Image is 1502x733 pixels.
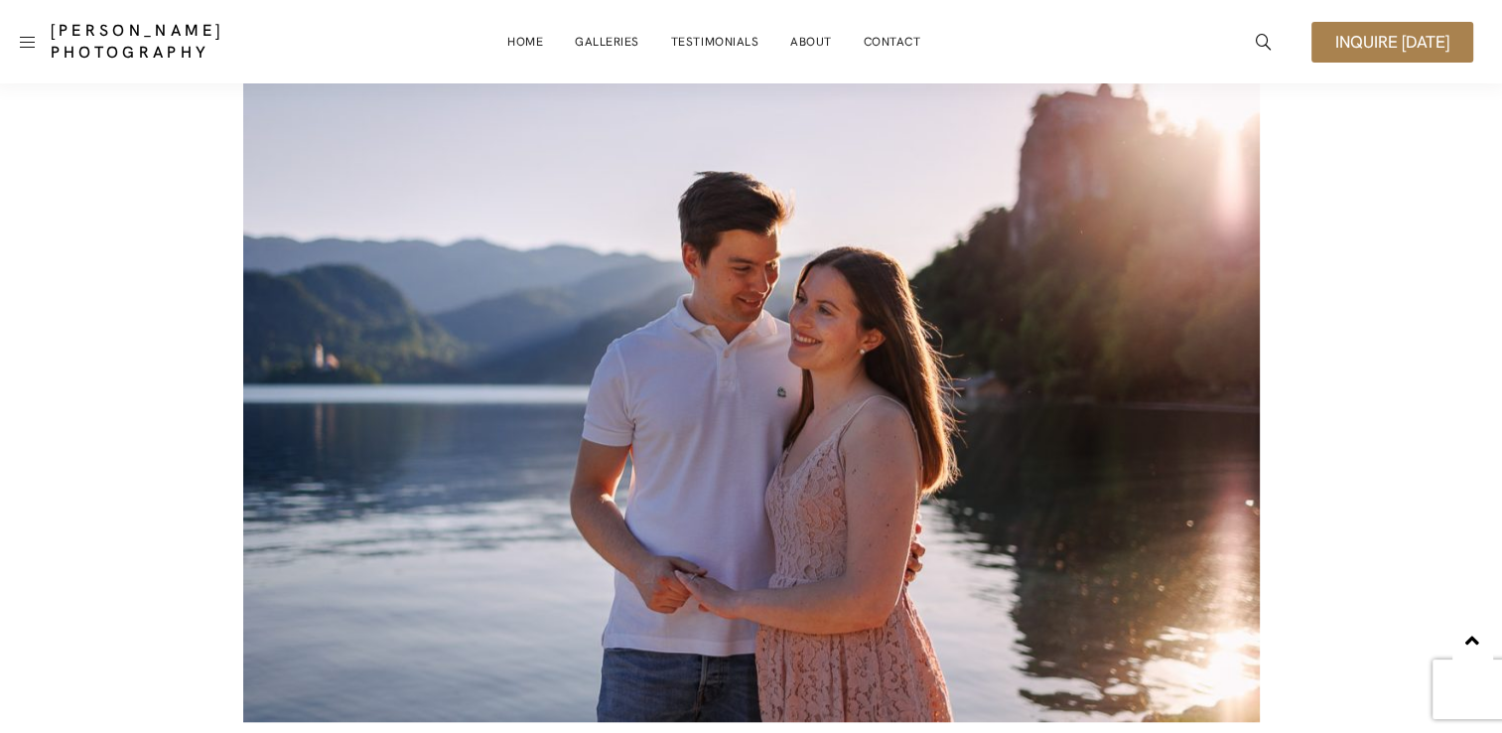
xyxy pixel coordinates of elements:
a: icon-magnifying-glass34 [1246,24,1282,60]
span: Inquire [DATE] [1335,34,1449,51]
a: Home [507,22,543,62]
a: Testimonials [671,22,758,62]
a: Galleries [575,22,639,62]
a: [PERSON_NAME] Photography [51,20,297,64]
a: About [790,22,832,62]
a: Contact [863,22,920,62]
img: A Couple on the Shores of Lake Bled in Backlight. [243,44,1260,722]
a: Inquire [DATE] [1311,22,1473,63]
